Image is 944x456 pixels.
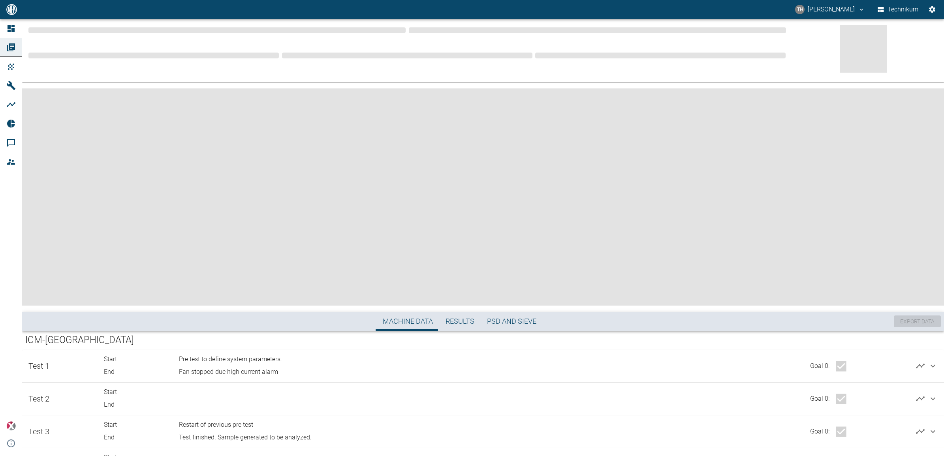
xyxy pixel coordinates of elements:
p: Pre test to define system parameters. [179,355,401,364]
p: Goal 0 : [810,427,829,436]
h6: Test 3 [28,425,49,438]
h6: Test 1 [28,360,49,372]
p: End [104,400,176,409]
p: Start [104,420,176,430]
img: Xplore Logo [6,421,16,431]
button: Settings [925,2,939,17]
img: logo [6,4,18,15]
button: Technikum [876,2,920,17]
div: Test 1StartPre test to define system parameters.EndFan stopped due high current alarmGoal 0:Open ... [22,350,944,383]
p: Goal 0 : [810,361,829,371]
button: Machine Data [376,312,439,331]
p: Goal 0 : [810,394,829,403]
p: End [104,367,176,377]
button: Open Analysis [912,424,928,439]
span: PSD and Sieve [487,317,536,326]
div: Test 2StartEndGoal 0:Open Analysis [22,383,944,415]
div: Test 3StartRestart of previous pre testEndTest finished. Sample generated to be analyzed.Goal 0:O... [22,415,944,448]
button: Open Analysis [912,391,928,407]
svg: Open Analysis [916,427,925,436]
p: Fan stopped due high current alarm [179,367,401,377]
button: Open Analysis [912,358,928,374]
button: thomas.hosten@neuman-esser.de [794,2,866,17]
p: End [104,433,176,442]
p: Start [104,387,176,397]
svg: Open Analysis [916,394,925,403]
div: TH [795,5,805,14]
p: Restart of previous pre test [179,420,401,430]
h5: ICM-[GEOGRAPHIC_DATA] [25,334,941,347]
p: Start [104,355,176,364]
svg: Open Analysis [916,361,925,371]
h6: Test 2 [28,392,49,405]
span: Results [446,317,474,326]
p: Test finished. Sample generated to be analyzed. [179,433,401,442]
